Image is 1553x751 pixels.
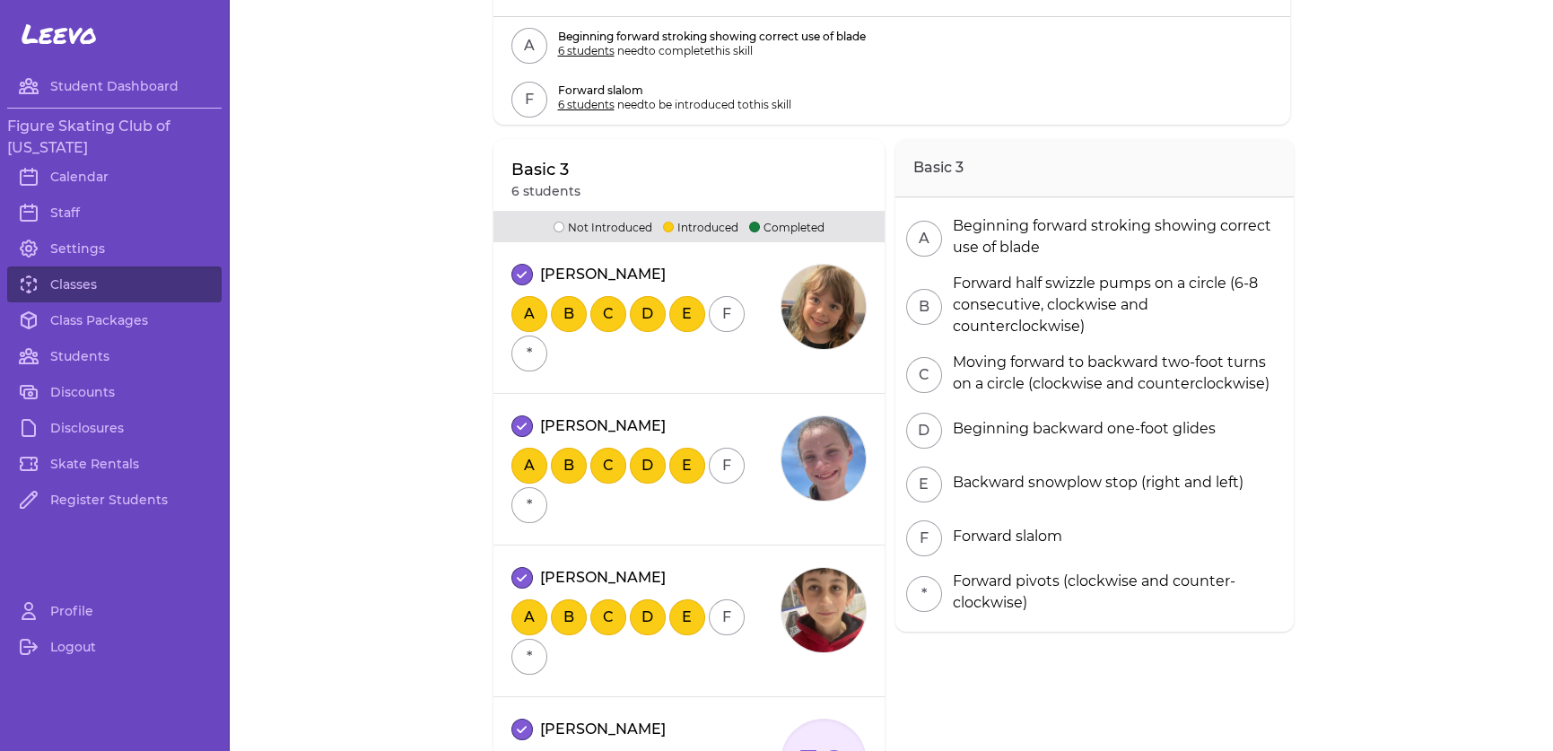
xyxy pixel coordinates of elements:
[540,567,666,589] p: [PERSON_NAME]
[558,44,615,57] span: 6 students
[590,448,626,484] button: C
[669,448,705,484] button: E
[895,139,1294,197] h2: Basic 3
[630,599,666,635] button: D
[558,98,615,111] span: 6 students
[946,472,1243,493] div: Backward snowplow stop (right and left)
[669,599,705,635] button: E
[946,571,1283,614] div: Forward pivots (clockwise and counter-clockwise)
[946,418,1216,440] div: Beginning backward one-foot glides
[7,338,222,374] a: Students
[554,218,652,235] p: Not Introduced
[7,302,222,338] a: Class Packages
[540,264,666,285] p: [PERSON_NAME]
[906,221,942,257] button: A
[540,719,666,740] p: [PERSON_NAME]
[906,520,942,556] button: F
[551,448,587,484] button: B
[7,159,222,195] a: Calendar
[7,629,222,665] a: Logout
[511,719,533,740] button: attendance
[511,264,533,285] button: attendance
[558,44,866,58] p: need to complete this skill
[7,116,222,159] h3: Figure Skating Club of [US_STATE]
[511,157,580,182] p: Basic 3
[511,415,533,437] button: attendance
[7,410,222,446] a: Disclosures
[511,599,547,635] button: A
[663,218,738,235] p: Introduced
[22,18,97,50] span: Leevo
[946,526,1062,547] div: Forward slalom
[630,448,666,484] button: D
[511,296,547,332] button: A
[906,289,942,325] button: B
[511,28,547,64] button: A
[946,215,1283,258] div: Beginning forward stroking showing correct use of blade
[709,296,745,332] button: F
[511,182,580,200] p: 6 students
[709,448,745,484] button: F
[7,482,222,518] a: Register Students
[906,413,942,449] button: D
[7,593,222,629] a: Profile
[7,266,222,302] a: Classes
[630,296,666,332] button: D
[558,83,791,98] p: Forward slalom
[709,599,745,635] button: F
[7,446,222,482] a: Skate Rentals
[906,357,942,393] button: C
[749,218,824,235] p: Completed
[551,296,587,332] button: B
[669,296,705,332] button: E
[511,448,547,484] button: A
[558,30,866,44] p: Beginning forward stroking showing correct use of blade
[7,374,222,410] a: Discounts
[946,273,1283,337] div: Forward half swizzle pumps on a circle (6-8 consecutive, clockwise and counterclockwise)
[511,567,533,589] button: attendance
[946,352,1283,395] div: Moving forward to backward two-foot turns on a circle (clockwise and counterclockwise)
[7,68,222,104] a: Student Dashboard
[590,296,626,332] button: C
[590,599,626,635] button: C
[906,467,942,502] button: E
[511,82,547,118] button: F
[551,599,587,635] button: B
[7,231,222,266] a: Settings
[558,98,791,112] p: need to be introduced to this skill
[7,195,222,231] a: Staff
[540,415,666,437] p: [PERSON_NAME]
